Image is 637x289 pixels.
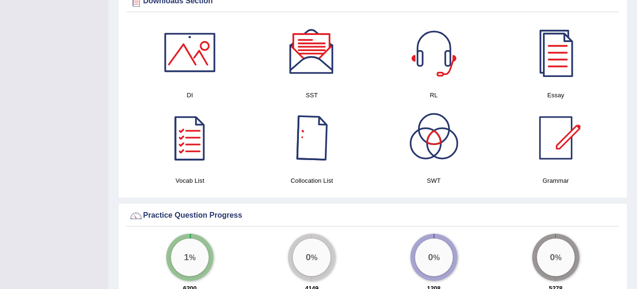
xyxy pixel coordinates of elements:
[134,90,246,100] h4: DI
[306,252,311,263] big: 0
[129,209,617,223] div: Practice Question Progress
[184,252,189,263] big: 1
[293,238,331,276] div: %
[537,238,575,276] div: %
[255,176,368,186] h4: Collocation List
[134,176,246,186] h4: Vocab List
[500,90,612,100] h4: Essay
[171,238,209,276] div: %
[378,176,490,186] h4: SWT
[550,252,555,263] big: 0
[415,238,453,276] div: %
[255,90,368,100] h4: SST
[500,176,612,186] h4: Grammar
[378,90,490,100] h4: RL
[428,252,433,263] big: 0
